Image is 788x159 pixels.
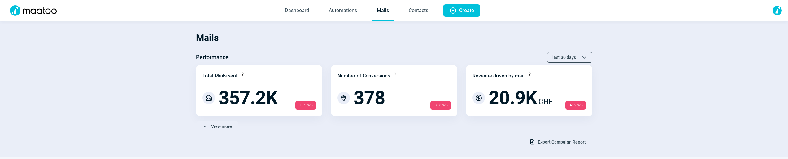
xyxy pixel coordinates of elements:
span: CHF [538,96,553,107]
span: Export Campaign Report [538,137,586,147]
span: - 19.9 % [295,101,316,110]
div: Revenue driven by mail [472,72,525,80]
img: Logo [6,5,60,16]
button: Export Campaign Report [523,137,592,147]
a: Automations [324,1,362,21]
a: Mails [372,1,394,21]
div: Total Mails sent [202,72,237,80]
h1: Mails [196,27,592,48]
span: 20.9K [489,89,537,107]
span: - 43.2 % [565,101,586,110]
button: View more [196,121,238,132]
span: - 30.8 % [430,101,451,110]
a: Contacts [404,1,433,21]
div: Number of Conversions [337,72,390,80]
span: Create [459,4,474,17]
a: Dashboard [280,1,314,21]
span: View more [211,121,232,131]
h3: Performance [196,52,229,62]
span: last 30 days [552,52,576,62]
span: 357.2K [219,89,278,107]
span: 378 [354,89,385,107]
img: avatar [773,6,782,15]
button: Create [443,4,480,17]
